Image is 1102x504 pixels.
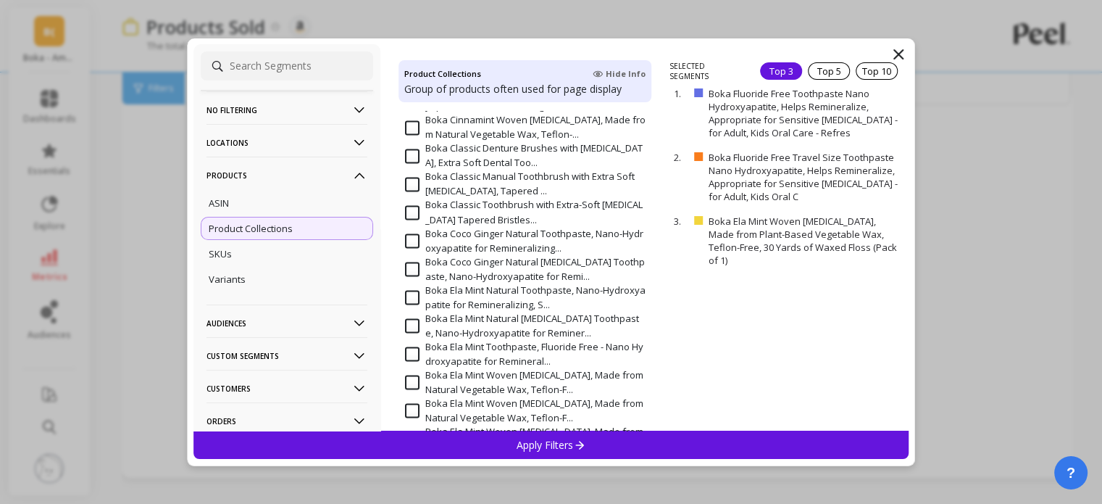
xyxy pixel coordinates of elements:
[405,141,646,170] span: Boka Classic Denture Brushes with Activated-Charcoal, Extra Soft Dental Toothbrush with Bioplasti...
[209,273,246,286] p: Variants
[206,402,367,439] p: Orders
[808,62,850,80] div: Top 5
[593,68,646,80] span: Hide Info
[760,62,802,80] div: Top 3
[404,66,481,82] h4: Product Collections
[206,91,367,128] p: No filtering
[206,337,367,374] p: Custom Segments
[709,151,899,203] p: Boka Fluoride Free Travel Size Toothpaste Nano Hydroxyapatite, Helps Remineralize, Appropriate fo...
[674,215,688,228] p: 3.
[674,151,688,164] p: 2.
[404,82,646,96] p: Group of products often used for page display
[405,311,646,339] span: Boka Ela Mint Natural Whitening Toothpaste, Nano-Hydroxyapatite for Remineralizing, Sensitivity a...
[206,157,367,194] p: Products
[709,215,899,267] p: Boka Ela Mint Woven [MEDICAL_DATA], Made from Plant-Based Vegetable Wax, Teflon-Free, 30 Yards of...
[209,197,229,210] p: ASIN
[201,51,373,80] input: Search Segments
[405,368,646,396] span: Boka Ela Mint Woven Dental Floss, Made from Natural Vegetable Wax, Teflon-Free and Petroleum-Free...
[209,222,293,235] p: Product Collections
[405,170,646,198] span: Boka Classic Manual Toothbrush with Extra Soft Activated-Charcoal, Tapered Bristles, Bioplastic H...
[405,255,646,283] span: Boka Coco Ginger Natural Whitening Toothpaste, Nano-Hydroxyapatite for Remineralizing, Sensitivit...
[669,61,743,81] p: SELECTED SEGMENTS
[405,396,646,424] span: Boka Ela Mint Woven Dental Floss, Made from Natural Vegetable Wax, Teflon-Free, 30 Yards of Waxed...
[209,247,232,260] p: SKUs
[1066,463,1075,483] span: ?
[405,283,646,311] span: Boka Ela Mint Natural Toothpaste, Nano-Hydroxyapatite for Remineralizing, Sensitivity and Whiteni...
[405,424,646,453] span: Boka Ela Mint Woven Dental Floss, Made from Plant-Based Vegetable Wax, Teflon-Free, 30 Yards of W...
[405,226,646,255] span: Boka Coco Ginger Natural Toothpaste, Nano-Hydroxyapatite for Remineralizing, Sensitivity and Whit...
[405,198,646,226] span: Boka Classic Toothbrush with Extra-Soft Activated-Charcoal Tapered Bristles | Bioplastic Handle |...
[709,87,899,139] p: Boka Fluoride Free Toothpaste Nano Hydroxyapatite, Helps Remineralize, Appropriate for Sensitive ...
[206,124,367,161] p: Locations
[405,339,646,368] span: Boka Ela Mint Toothpaste, Fluoride Free - Nano Hydroxyapatite for Remineralizing, Sensitive Teeth...
[517,438,585,452] p: Apply Filters
[674,87,688,100] p: 1.
[856,62,898,80] div: Top 10
[1054,456,1088,489] button: ?
[206,305,367,342] p: Audiences
[206,370,367,407] p: Customers
[405,113,646,141] span: Boka Cinnamint Woven Dental Floss, Made from Natural Vegetable Wax, Teflon-Free and Petroleum-Fre...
